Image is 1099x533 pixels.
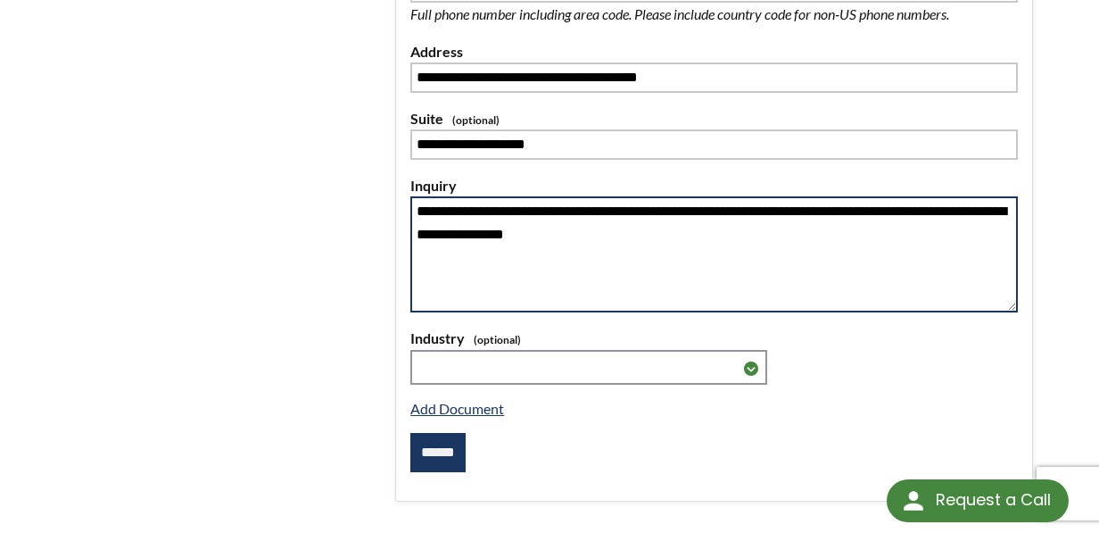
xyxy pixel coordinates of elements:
div: Request a Call [936,479,1051,521]
div: Request a Call [887,479,1069,522]
img: round button [899,487,928,515]
p: Full phone number including area code. Please include country code for non-US phone numbers. [410,3,1008,26]
label: Industry [410,327,1018,350]
label: Address [410,40,1018,63]
label: Inquiry [410,174,1018,197]
a: Add Document [410,400,504,417]
label: Suite [410,107,1018,130]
